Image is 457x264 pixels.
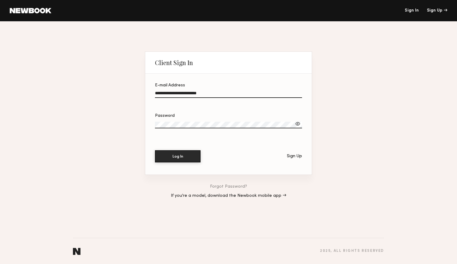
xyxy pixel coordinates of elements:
div: 2025 , all rights reserved [320,249,384,253]
input: Password [155,122,302,128]
div: Client Sign In [155,59,193,66]
div: E-mail Address [155,83,302,88]
a: If you’re a model, download the Newbook mobile app → [171,194,286,198]
div: Password [155,114,302,118]
input: E-mail Address [155,91,302,98]
div: Sign Up [427,9,447,13]
div: Sign Up [287,154,302,158]
a: Forgot Password? [210,185,247,189]
a: Sign In [405,9,419,13]
button: Log In [155,150,201,162]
